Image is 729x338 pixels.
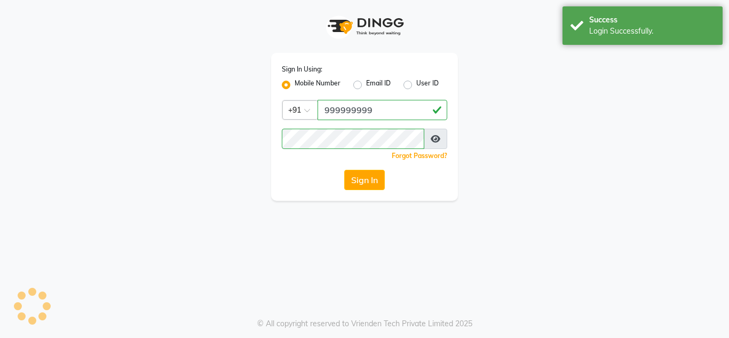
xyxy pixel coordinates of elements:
input: Username [282,129,424,149]
a: Forgot Password? [392,152,447,160]
label: Mobile Number [295,78,340,91]
input: Username [318,100,447,120]
label: User ID [416,78,439,91]
label: Email ID [366,78,391,91]
label: Sign In Using: [282,65,322,74]
img: logo1.svg [322,11,407,42]
div: Success [589,14,715,26]
button: Sign In [344,170,385,190]
div: Login Successfully. [589,26,715,37]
